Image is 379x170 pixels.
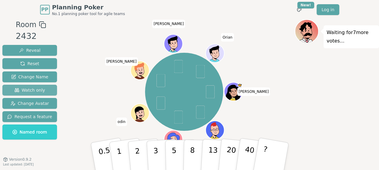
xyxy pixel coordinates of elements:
button: New! [294,4,305,15]
span: Named room [12,129,47,135]
button: Reset [2,58,57,69]
span: Request a feature [7,114,52,120]
span: Click to change your name [152,20,185,28]
div: New! [297,2,314,8]
span: Change Avatar [11,100,49,106]
span: Click to change your name [116,118,127,126]
span: Reset [20,61,39,67]
button: Named room [2,124,57,140]
span: Planning Poker [52,3,125,11]
span: Change Name [11,74,48,80]
span: Yasmin is the host [237,83,242,88]
span: PP [41,6,48,13]
div: 2432 [16,30,46,42]
span: Version 0.9.2 [9,157,32,162]
a: Log in [317,4,339,15]
span: Click to change your name [221,33,234,42]
span: Click to change your name [105,57,138,66]
button: Watch only [2,85,57,96]
p: Waiting for 7 more votes... [327,28,376,45]
button: Change Avatar [2,98,57,109]
span: Reveal [19,47,40,53]
button: Change Name [2,71,57,82]
button: Click to change your avatar [206,121,223,139]
button: Version0.9.2 [3,157,32,162]
button: Reveal [2,45,57,56]
button: Request a feature [2,111,57,122]
span: No.1 planning poker tool for agile teams [52,11,125,16]
span: Watch only [14,87,45,93]
span: Room [16,19,36,30]
span: Last updated: [DATE] [3,163,34,166]
span: Click to change your name [237,87,270,96]
a: PPPlanning PokerNo.1 planning poker tool for agile teams [40,3,125,16]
